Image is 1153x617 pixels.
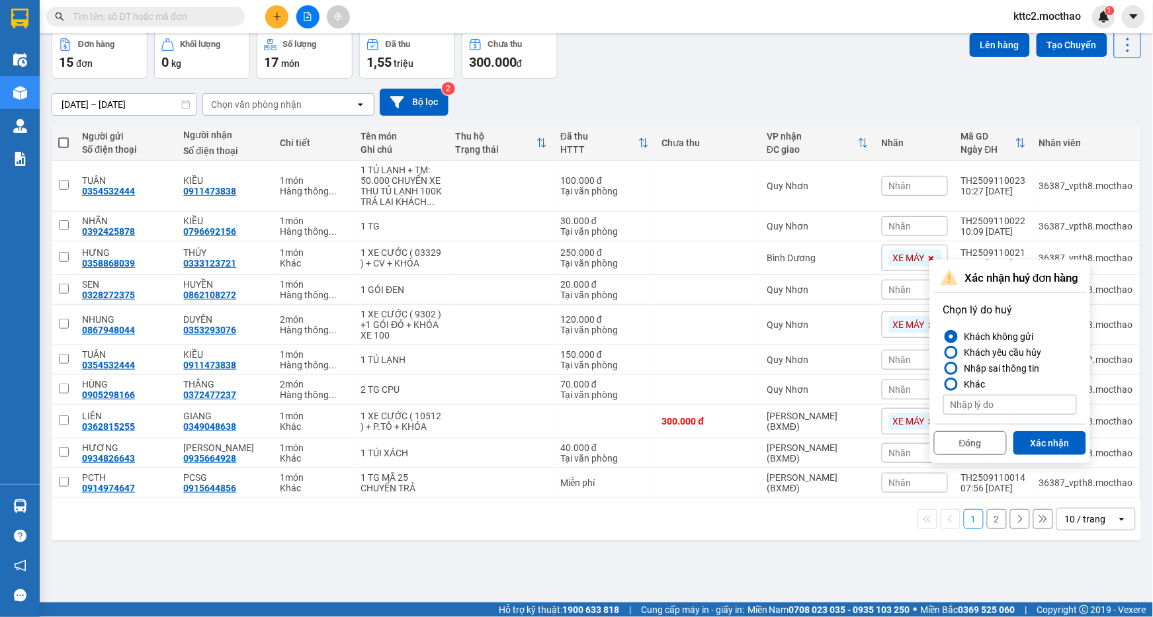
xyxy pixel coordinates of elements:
[184,360,237,370] div: 0911473838
[82,472,171,483] div: PCTH
[280,138,347,148] div: Chi tiết
[961,216,1026,226] div: TH2509110022
[184,290,237,300] div: 0862108272
[82,186,135,196] div: 0354532444
[184,258,237,268] div: 0333123721
[361,354,442,365] div: 1 TỦ LẠNH
[1107,6,1112,15] span: 1
[82,453,135,464] div: 0934826643
[943,302,1077,318] p: Chọn lý do huỷ
[767,253,869,263] div: Bình Dương
[265,5,288,28] button: plus
[662,416,754,427] div: 300.000 đ
[82,216,171,226] div: NHÃN
[82,442,171,453] div: HƯƠNG
[934,264,1086,293] div: Xác nhận huỷ đơn hàng
[361,131,442,142] div: Tên món
[184,279,267,290] div: HUYỀN
[889,181,912,191] span: Nhãn
[355,99,366,110] svg: open
[456,131,537,142] div: Thu hộ
[280,175,347,186] div: 1 món
[889,284,912,295] span: Nhãn
[184,379,267,390] div: THẮNG
[970,33,1030,57] button: Lên hàng
[184,175,267,186] div: KIỀU
[1128,11,1140,22] span: caret-down
[560,226,649,237] div: Tại văn phòng
[361,144,442,155] div: Ghi chú
[11,9,28,28] img: logo-vxr
[560,477,649,488] div: Miễn phí
[82,411,171,421] div: LIÊN
[13,86,27,100] img: warehouse-icon
[361,472,442,493] div: 1 TG MÃ 25 CHUYỂN TRẢ
[181,40,221,49] div: Khối lượng
[264,54,278,70] span: 17
[1039,221,1133,231] div: 36387_vpth8.mocthao
[280,379,347,390] div: 2 món
[961,483,1026,493] div: 07:56 [DATE]
[767,384,869,395] div: Quy Nhơn
[280,247,347,258] div: 1 món
[76,58,93,69] span: đơn
[964,509,984,529] button: 1
[333,12,343,21] span: aim
[82,131,171,142] div: Người gửi
[14,589,26,602] span: message
[161,54,169,70] span: 0
[280,226,347,237] div: Hàng thông thường
[280,279,347,290] div: 1 món
[961,175,1026,186] div: TH2509110023
[280,421,347,432] div: Khác
[14,530,26,542] span: question-circle
[184,130,267,140] div: Người nhận
[469,54,517,70] span: 300.000
[959,360,1040,376] div: Nhập sai thông tin
[449,126,554,161] th: Toggle SortBy
[59,54,73,70] span: 15
[767,131,858,142] div: VP nhận
[184,442,267,453] div: GIA BẢO
[560,216,649,226] div: 30.000 đ
[442,82,455,95] sup: 2
[184,349,267,360] div: KIỀU
[943,395,1077,415] input: Nhập lý do
[280,483,347,493] div: Khác
[961,472,1026,483] div: TH2509110014
[184,411,267,421] div: GIANG
[662,138,754,148] div: Chưa thu
[560,290,649,300] div: Tại văn phòng
[560,453,649,464] div: Tại văn phòng
[82,144,171,155] div: Số điện thoại
[184,325,237,335] div: 0353293076
[560,175,649,186] div: 100.000 đ
[55,12,64,21] span: search
[361,186,442,207] div: THU TỦ LẠNH 100K TRẢ LẠI KHÁCH 50K
[52,31,148,79] button: Đơn hàng15đơn
[329,226,337,237] span: ...
[280,360,347,370] div: Hàng thông thường
[327,5,350,28] button: aim
[767,472,869,493] div: [PERSON_NAME] (BXMĐ)
[893,415,925,427] span: XE MÁY
[893,319,925,331] span: XE MÁY
[361,221,442,231] div: 1 TG
[280,349,347,360] div: 1 món
[955,126,1033,161] th: Toggle SortBy
[959,345,1042,360] div: Khách yêu cầu hủy
[889,221,912,231] span: Nhãn
[488,40,523,49] div: Chưa thu
[961,186,1026,196] div: 10:27 [DATE]
[560,349,649,360] div: 150.000 đ
[281,58,300,69] span: món
[280,258,347,268] div: Khác
[361,309,442,330] div: 1 XE CƯỚC ( 9302 ) +1 GÓI ĐỎ + KHÓA
[280,325,347,335] div: Hàng thông thường
[1039,253,1133,263] div: 36387_vpth8.mocthao
[1013,431,1086,455] button: Xác nhận
[560,186,649,196] div: Tại văn phòng
[184,186,237,196] div: 0911473838
[560,360,649,370] div: Tại văn phòng
[13,119,27,133] img: warehouse-icon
